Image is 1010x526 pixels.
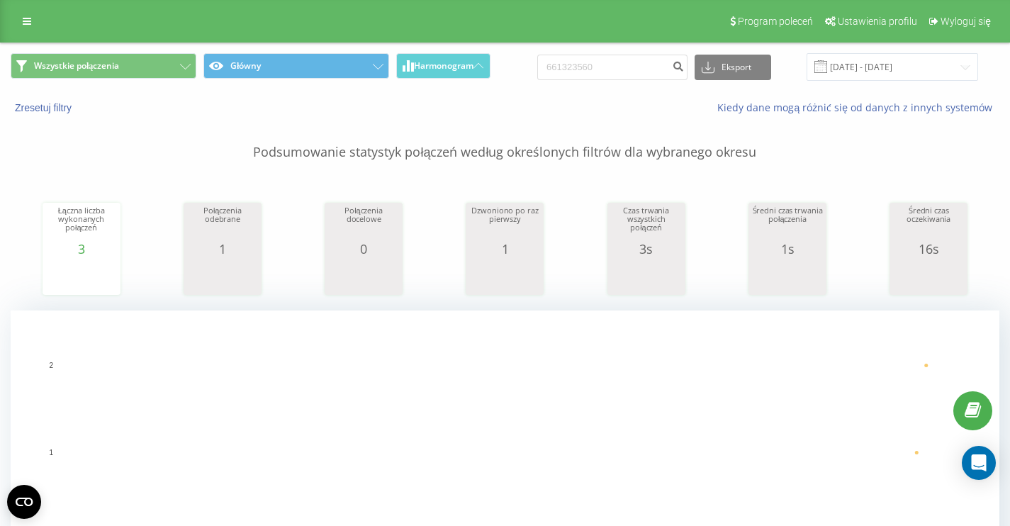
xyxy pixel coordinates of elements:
button: Harmonogram [396,53,490,79]
text: 1 [49,449,53,457]
input: Wyszukiwanie według numeru [537,55,688,80]
div: Średni czas trwania połączenia [752,206,823,242]
svg: A chart. [611,256,682,298]
button: Główny [203,53,389,79]
div: Połączenia docelowe [328,206,399,242]
div: Łączna liczba wykonanych połączeń [46,206,117,242]
div: 1s [752,242,823,256]
text: 2 [49,362,53,369]
svg: A chart. [752,256,823,298]
div: 3 [46,242,117,256]
svg: A chart. [893,256,964,298]
div: Czas trwania wszystkich połączeń [611,206,682,242]
a: Kiedy dane mogą różnić się od danych z innych systemów [717,101,999,114]
div: Połączenia odebrane [187,206,258,242]
button: Open CMP widget [7,485,41,519]
svg: A chart. [46,256,117,298]
span: Wszystkie połączenia [34,60,119,72]
svg: A chart. [187,256,258,298]
svg: A chart. [469,256,540,298]
div: Dzwoniono po raz pierwszy [469,206,540,242]
div: 0 [328,242,399,256]
button: Eksport [695,55,771,80]
div: 1 [187,242,258,256]
div: 1 [469,242,540,256]
span: Wyloguj się [941,16,991,27]
div: 16s [893,242,964,256]
span: Harmonogram [414,61,473,71]
span: Ustawienia profilu [838,16,917,27]
svg: A chart. [328,256,399,298]
button: Wszystkie połączenia [11,53,196,79]
div: Open Intercom Messenger [962,446,996,480]
div: Średni czas oczekiwania [893,206,964,242]
div: 3s [611,242,682,256]
span: Program poleceń [738,16,813,27]
button: Zresetuj filtry [11,101,79,114]
p: Podsumowanie statystyk połączeń według określonych filtrów dla wybranego okresu [11,115,999,162]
